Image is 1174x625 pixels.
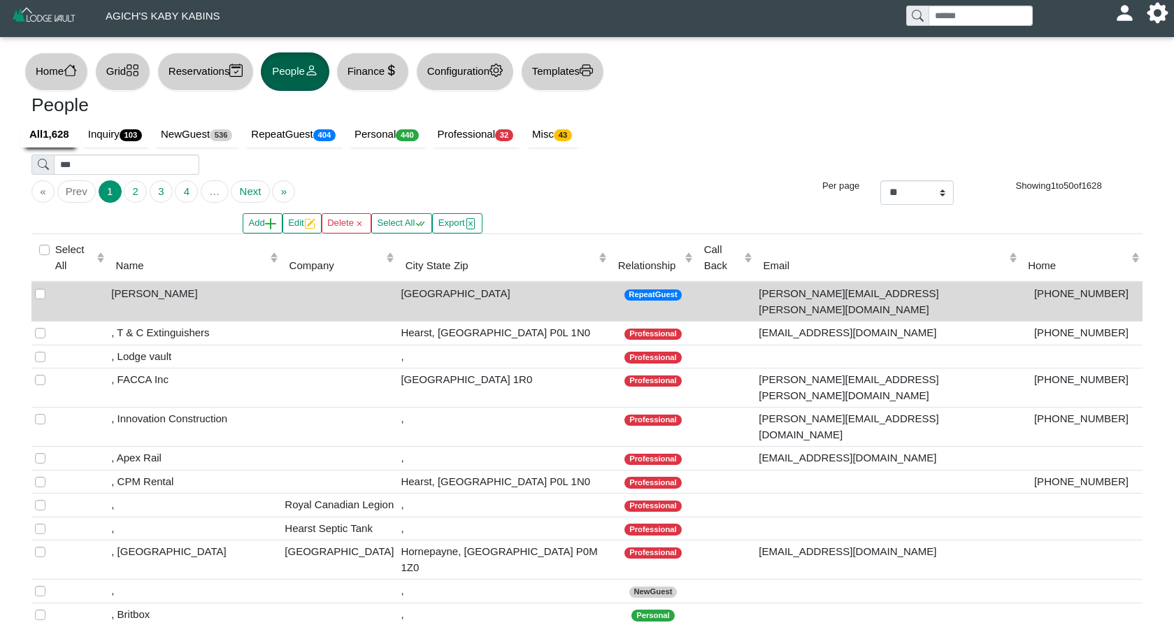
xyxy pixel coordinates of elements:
[763,258,1005,274] div: Email
[38,159,49,170] svg: search
[305,64,318,77] svg: person
[397,494,610,517] td: ,
[243,122,346,148] a: RepeatGuest404
[108,282,281,322] td: [PERSON_NAME]
[282,213,322,234] button: Editpencil square
[755,282,1020,322] td: [PERSON_NAME][EMAIL_ADDRESS][PERSON_NAME][DOMAIN_NAME]
[1119,8,1130,18] svg: person fill
[322,213,371,234] button: Deletex
[432,213,482,234] button: Exportfile excel
[304,218,315,229] svg: pencil square
[108,540,281,580] td: , [GEOGRAPHIC_DATA]
[43,128,69,140] b: 1,628
[397,470,610,494] td: Hearst, [GEOGRAPHIC_DATA] P0L 1N0
[554,129,572,141] span: 43
[397,345,610,368] td: ,
[243,213,282,234] button: Addplus
[521,52,604,91] button: Templatesprinter
[415,218,426,229] svg: check all
[624,352,681,364] span: Professional
[1051,180,1056,191] span: 1
[631,610,674,622] span: Personal
[95,52,150,91] button: Gridgrid
[108,408,281,447] td: , Innovation Construction
[429,122,524,148] a: Professional32
[524,122,582,148] a: Misc43
[755,447,1020,470] td: [EMAIL_ADDRESS][DOMAIN_NAME]
[11,6,78,30] img: Z
[175,180,198,203] button: Go to page 4
[108,494,281,517] td: ,
[108,368,281,408] td: , FACCA Inc
[397,447,610,470] td: ,
[624,501,681,512] span: Professional
[55,242,93,273] label: Select All
[755,368,1020,408] td: [PERSON_NAME][EMAIL_ADDRESS][PERSON_NAME][DOMAIN_NAME]
[397,282,610,322] td: [GEOGRAPHIC_DATA]
[108,580,281,603] td: ,
[755,408,1020,447] td: [PERSON_NAME][EMAIL_ADDRESS][DOMAIN_NAME]
[1024,474,1139,490] div: [PHONE_NUMBER]
[975,180,1143,192] h6: Showing to of
[495,129,513,141] span: 32
[624,547,681,559] span: Professional
[108,470,281,494] td: , CPM Rental
[371,213,432,234] button: Select Allcheck all
[31,180,765,203] ul: Pagination
[755,540,1020,580] td: [EMAIL_ADDRESS][DOMAIN_NAME]
[1064,180,1074,191] span: 50
[157,52,254,91] button: Reservationscalendar2 check
[489,64,503,77] svg: gear
[1024,325,1139,341] div: [PHONE_NUMBER]
[99,180,122,203] button: Go to page 1
[108,517,281,540] td: ,
[1152,8,1163,18] svg: gear fill
[624,415,681,426] span: Professional
[120,129,142,141] span: 103
[289,258,383,274] div: Company
[261,52,329,91] button: Peopleperson
[281,540,397,580] td: [GEOGRAPHIC_DATA]
[912,10,923,21] svg: search
[397,322,610,345] td: Hearst, [GEOGRAPHIC_DATA] P0L 1N0
[152,122,243,148] a: NewGuest536
[396,129,418,141] span: 440
[397,517,610,540] td: ,
[1024,372,1139,388] div: [PHONE_NUMBER]
[1024,286,1139,302] div: [PHONE_NUMBER]
[124,180,147,203] button: Go to page 2
[397,580,610,603] td: ,
[346,122,429,148] a: Personal440
[704,242,741,273] div: Call Back
[31,94,577,117] h3: People
[126,64,139,77] svg: grid
[624,289,682,301] span: RepeatGuest
[1028,258,1128,274] div: Home
[64,64,77,77] svg: house
[108,322,281,345] td: , T & C Extinguishers
[618,258,682,274] div: Relationship
[24,52,88,91] button: Homehouse
[108,345,281,368] td: , Lodge vault
[1082,180,1102,191] span: 1628
[21,122,80,148] a: All1,628
[354,218,365,229] svg: x
[397,408,610,447] td: ,
[313,129,336,141] span: 404
[80,122,152,148] a: Inquiry103
[336,52,409,91] button: Financecurrency dollar
[272,180,295,203] button: Go to last page
[1024,411,1139,427] div: [PHONE_NUMBER]
[229,64,243,77] svg: calendar2 check
[397,540,610,580] td: Hornepayne, [GEOGRAPHIC_DATA] P0M 1Z0
[108,447,281,470] td: , Apex Rail
[624,524,681,536] span: Professional
[465,218,476,229] svg: file excel
[406,258,596,274] div: City State Zip
[416,52,514,91] button: Configurationgear
[281,517,397,540] td: Hearst Septic Tank
[786,180,859,192] h6: Per page
[624,375,681,387] span: Professional
[624,329,681,340] span: Professional
[624,454,681,466] span: Professional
